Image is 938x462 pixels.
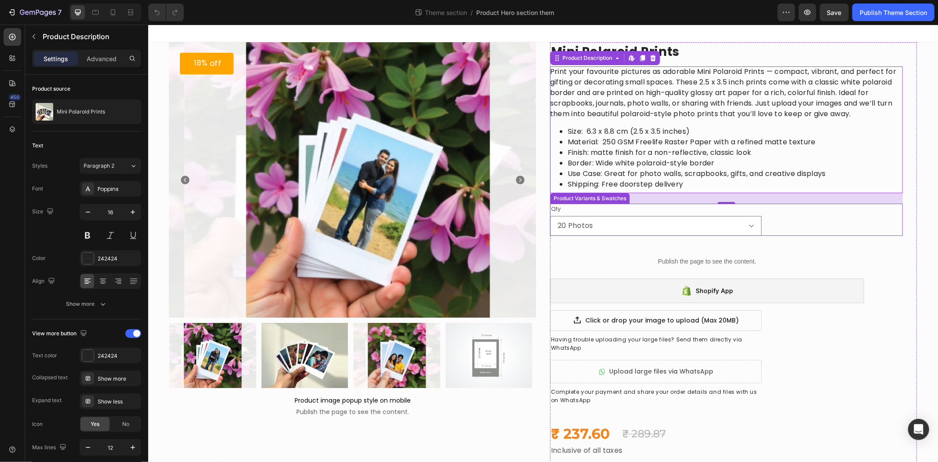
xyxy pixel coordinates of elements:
li: Border: Wide white polaroid-style border [420,133,755,144]
span: / [471,8,473,17]
p: Upload large files via WhatsApp [461,342,565,352]
div: Styles [32,162,47,170]
div: Click or drop your image to upload (Max 20MB) [437,291,591,301]
p: Settings [44,54,68,63]
div: Publish Theme Section [860,8,927,17]
p: 7 [58,7,62,18]
h2: Mini Polaroid Prints [402,18,769,37]
span: No [122,420,129,428]
li: Shipping: Free doorstep delivery [420,154,755,165]
div: Show more [98,375,139,383]
button: Paragraph 2 [80,158,141,174]
li: Finish: matte finish for a non-reflective, classic look [420,123,755,133]
div: Icon [32,420,43,428]
div: Text [32,142,43,150]
a: Upload large files via WhatsApp [402,335,613,359]
div: Shopify App [547,261,585,271]
div: Color [32,254,46,262]
p: Mini Polaroid Prints [57,109,105,115]
img: Print guide of mini polaroid photo [297,298,384,363]
div: Expand text [32,396,62,404]
div: 242424 [98,255,139,263]
div: Show more [66,300,107,308]
div: 450 [8,94,21,101]
div: Open Intercom Messenger [908,419,929,440]
img: A hand holding a set of mini polaroid couples print with flowers background [205,298,292,363]
p: Print your favourite pictures as adorable Mini Polaroid Prints — compact, vibrant, and perfect fo... [402,42,748,94]
p: Product Description [43,31,138,42]
p: Advanced [87,54,117,63]
span: Product Hero section them [476,8,554,17]
p: Complete your payment and share your order details and files with us on WhatsApp [403,363,613,380]
div: View more button [32,328,89,340]
p: Inclusive of all taxes [403,421,768,431]
img: product feature img [36,103,53,121]
p: Having trouble uploading your large files? Send them directly via WhatsApp [403,311,613,327]
span: Publish the page to see the content. [21,383,388,392]
div: Show less [98,398,139,406]
div: Poppins [98,185,139,193]
div: Align [32,275,57,287]
img: Stack of retro photo prints featuring travel memories and wide mini polaroid borders [21,298,108,363]
button: Publish Theme Section [852,4,934,21]
div: Product Variants & Swatches [404,170,480,178]
iframe: To enrich screen reader interactions, please activate Accessibility in Grammarly extension settings [148,25,938,462]
span: Yes [91,420,99,428]
span: Product image popup style on mobile [21,370,388,381]
div: Text color [32,352,57,359]
li: Material: 250 GSM Freelife Raster Paper with a refined matte texture [420,112,755,123]
span: Paragraph 2 [84,162,114,170]
button: Save [820,4,849,21]
p: Publish the page to see the content. [402,232,716,242]
li: Use Case: Great for photo walls, scrapbooks, gifts, and creative displays [420,144,755,154]
div: Collapsed text [32,374,68,381]
button: Show more [32,296,141,312]
div: Undo/Redo [148,4,184,21]
legend: Qty [402,179,413,190]
div: Max lines [32,442,68,454]
div: ₹ 289.87 [473,401,518,418]
button: 7 [4,4,66,21]
div: Font [32,185,43,193]
button: Carousel Next Arrow [363,147,381,164]
div: Product Description [412,29,466,37]
span: Save [827,9,842,16]
div: Product source [32,85,70,93]
div: 242424 [98,352,139,360]
div: Size [32,206,55,218]
li: Size: 6.3 x 8.8 cm (2.5 x 3.5 inches) [420,102,755,112]
span: Theme section [423,8,469,17]
img: A hand holding a set of mini polaroid prints with various images on a light background. [113,298,200,363]
div: ₹ 237.60 [402,399,463,420]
